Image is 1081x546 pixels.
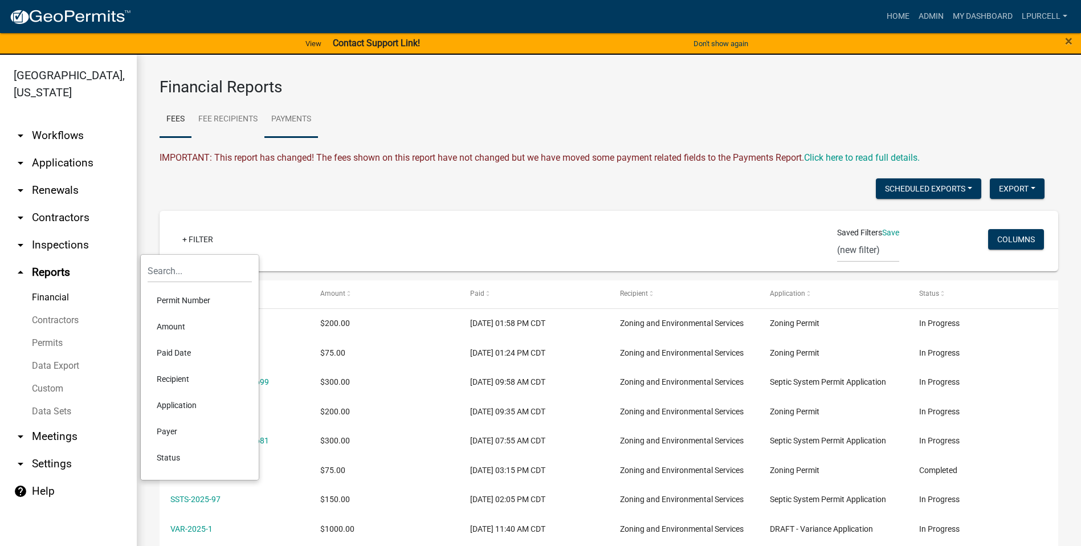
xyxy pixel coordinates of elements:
[320,407,350,416] span: $200.00
[470,376,598,389] div: [DATE] 09:58 AM CDT
[620,377,744,386] span: Zoning and Environmental Services
[770,290,805,298] span: Application
[160,151,1058,165] div: IMPORTANT: This report has changed! The fees shown on this report have not changed but we have mo...
[919,377,960,386] span: In Progress
[770,495,886,504] span: Septic System Permit Application
[620,524,744,533] span: Zoning and Environmental Services
[320,348,345,357] span: $75.00
[470,290,484,298] span: Paid
[804,152,920,163] a: Click here to read full details.
[1065,34,1072,48] button: Close
[320,495,350,504] span: $150.00
[14,238,27,252] i: arrow_drop_down
[320,524,354,533] span: $1000.00
[320,436,350,445] span: $300.00
[837,227,882,239] span: Saved Filters
[14,457,27,471] i: arrow_drop_down
[919,466,957,475] span: Completed
[609,280,758,308] datatable-header-cell: Recipient
[804,152,920,163] wm-modal-confirm: Upcoming Changes to Daily Fees Report
[14,129,27,142] i: arrow_drop_down
[170,524,213,533] a: VAR-2025-1
[919,436,960,445] span: In Progress
[309,280,459,308] datatable-header-cell: Amount
[770,377,886,386] span: Septic System Permit Application
[876,178,981,199] button: Scheduled Exports
[14,484,27,498] i: help
[320,290,345,298] span: Amount
[459,280,609,308] datatable-header-cell: Paid
[620,407,744,416] span: Zoning and Environmental Services
[770,436,886,445] span: Septic System Permit Application
[320,377,350,386] span: $300.00
[148,313,252,340] li: Amount
[882,6,914,27] a: Home
[173,229,222,250] a: + Filter
[919,407,960,416] span: In Progress
[14,184,27,197] i: arrow_drop_down
[14,211,27,225] i: arrow_drop_down
[470,434,598,447] div: [DATE] 07:55 AM CDT
[14,430,27,443] i: arrow_drop_down
[620,348,744,357] span: Zoning and Environmental Services
[770,466,819,475] span: Zoning Permit
[1065,33,1072,49] span: ×
[470,317,598,330] div: [DATE] 01:58 PM CDT
[320,319,350,328] span: $200.00
[333,38,420,48] strong: Contact Support Link!
[14,266,27,279] i: arrow_drop_up
[148,392,252,418] li: Application
[882,228,899,237] a: Save
[160,78,1058,97] h3: Financial Reports
[148,287,252,313] li: Permit Number
[620,319,744,328] span: Zoning and Environmental Services
[148,418,252,445] li: Payer
[470,523,598,536] div: [DATE] 11:40 AM CDT
[620,290,648,298] span: Recipient
[948,6,1017,27] a: My Dashboard
[914,6,948,27] a: Admin
[990,178,1045,199] button: Export
[620,436,744,445] span: Zoning and Environmental Services
[770,319,819,328] span: Zoning Permit
[919,495,960,504] span: In Progress
[1017,6,1072,27] a: lpurcell
[320,466,345,475] span: $75.00
[620,495,744,504] span: Zoning and Environmental Services
[148,366,252,392] li: Recipient
[620,466,744,475] span: Zoning and Environmental Services
[988,229,1044,250] button: Columns
[919,319,960,328] span: In Progress
[148,259,252,283] input: Search...
[160,101,191,138] a: Fees
[919,348,960,357] span: In Progress
[758,280,908,308] datatable-header-cell: Application
[191,101,264,138] a: Fee Recipients
[919,290,939,298] span: Status
[14,156,27,170] i: arrow_drop_down
[301,34,326,53] a: View
[919,524,960,533] span: In Progress
[770,524,873,533] span: DRAFT - Variance Application
[770,407,819,416] span: Zoning Permit
[470,464,598,477] div: [DATE] 03:15 PM CDT
[470,405,598,418] div: [DATE] 09:35 AM CDT
[264,101,318,138] a: Payments
[470,493,598,506] div: [DATE] 02:05 PM CDT
[170,495,221,504] a: SSTS-2025-97
[689,34,753,53] button: Don't show again
[770,348,819,357] span: Zoning Permit
[470,347,598,360] div: [DATE] 01:24 PM CDT
[908,280,1058,308] datatable-header-cell: Status
[148,445,252,471] li: Status
[148,340,252,366] li: Paid Date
